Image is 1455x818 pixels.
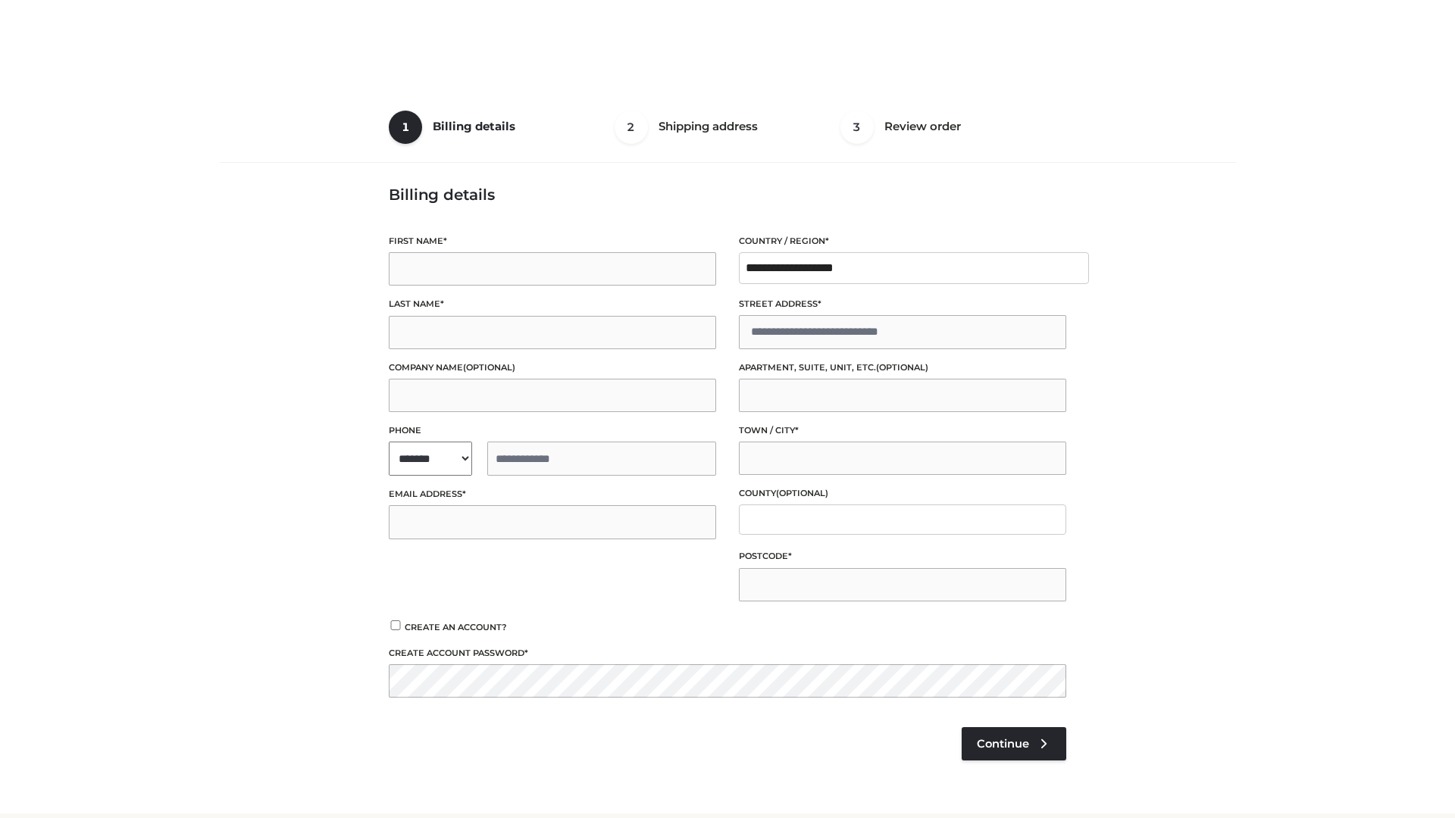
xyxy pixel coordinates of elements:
span: Billing details [433,119,515,133]
label: Email address [389,487,716,501]
span: 1 [389,111,422,144]
a: Continue [962,727,1066,760]
span: Review order [884,119,961,133]
span: (optional) [776,488,828,498]
label: Postcode [739,549,1066,564]
label: Street address [739,297,1066,311]
input: Create an account? [389,620,402,630]
label: Create account password [389,646,1066,660]
span: (optional) [463,362,515,373]
label: Phone [389,423,716,438]
label: Last name [389,297,716,311]
label: Country / Region [739,234,1066,248]
label: First name [389,234,716,248]
label: County [739,486,1066,501]
span: 3 [840,111,874,144]
span: Shipping address [659,119,758,133]
h3: Billing details [389,186,1066,204]
span: 2 [615,111,648,144]
label: Town / City [739,423,1066,438]
label: Company name [389,361,716,375]
span: (optional) [876,362,928,373]
span: Create an account? [405,622,507,632]
span: Continue [977,737,1029,751]
label: Apartment, suite, unit, etc. [739,361,1066,375]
